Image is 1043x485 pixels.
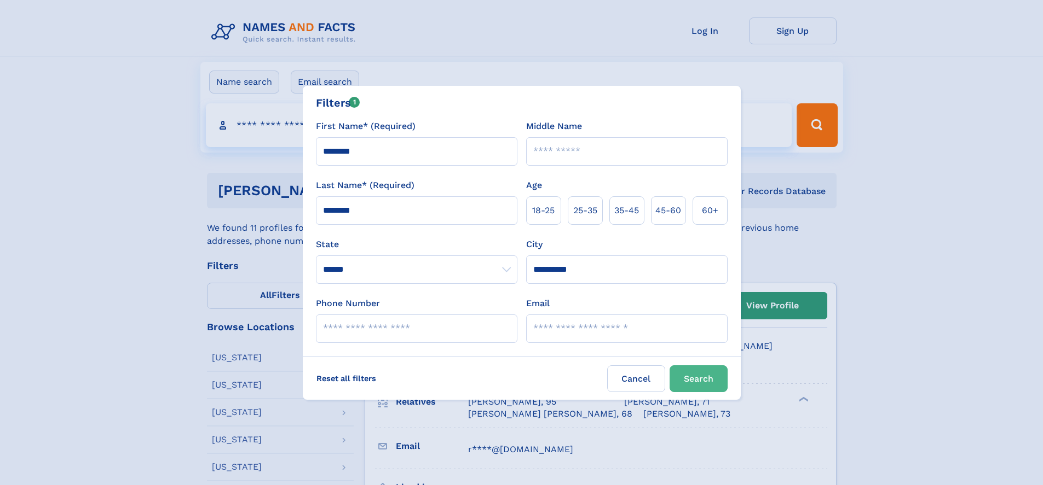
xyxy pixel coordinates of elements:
label: Phone Number [316,297,380,310]
label: Age [526,179,542,192]
span: 25‑35 [573,204,597,217]
span: 45‑60 [655,204,681,217]
label: Cancel [607,365,665,392]
span: 18‑25 [532,204,555,217]
div: Filters [316,95,360,111]
span: 35‑45 [614,204,639,217]
label: Middle Name [526,120,582,133]
label: State [316,238,517,251]
span: 60+ [702,204,718,217]
label: First Name* (Required) [316,120,416,133]
label: Email [526,297,550,310]
label: Reset all filters [309,365,383,391]
label: City [526,238,543,251]
label: Last Name* (Required) [316,179,414,192]
button: Search [670,365,728,392]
